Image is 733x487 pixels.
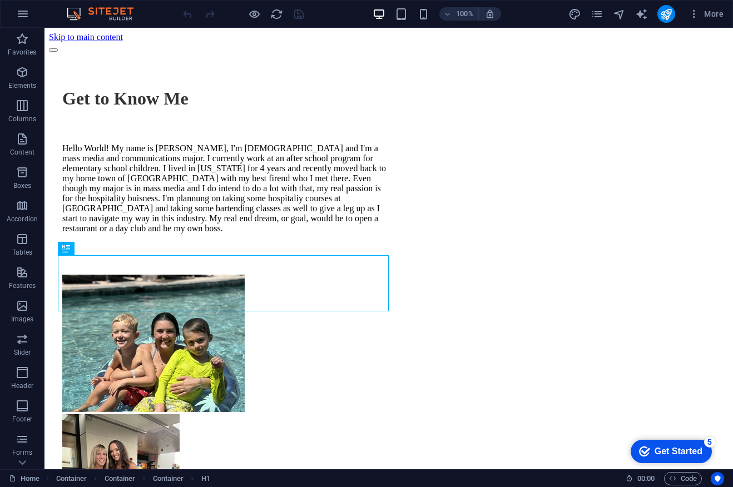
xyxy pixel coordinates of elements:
a: Click to cancel selection. Double-click to open Pages [9,472,39,485]
button: text_generator [635,7,648,21]
p: Header [11,381,33,390]
p: Boxes [13,181,32,190]
p: Tables [12,248,32,257]
i: Reload page [270,8,283,21]
button: 100% [439,7,479,21]
button: reload [270,7,283,21]
button: publish [657,5,675,23]
p: Slider [14,348,31,357]
span: More [689,8,724,19]
p: Images [11,315,34,324]
p: Accordion [7,215,38,223]
i: Publish [660,8,672,21]
button: Code [664,472,702,485]
button: navigator [613,7,626,21]
span: Click to select. Double-click to edit [153,472,184,485]
nav: breadcrumb [56,472,210,485]
p: Columns [8,115,36,123]
p: Favorites [8,48,36,57]
button: More [684,5,728,23]
span: Code [669,472,697,485]
p: Elements [8,81,37,90]
div: Get Started [33,12,81,22]
p: Content [10,148,34,157]
button: pages [591,7,604,21]
i: Design (Ctrl+Alt+Y) [568,8,581,21]
i: AI Writer [635,8,648,21]
p: Footer [12,415,32,424]
span: Click to select. Double-click to edit [56,472,87,485]
a: Skip to main content [4,4,78,14]
span: Click to select. Double-click to edit [105,472,136,485]
div: Get Started 5 items remaining, 0% complete [9,6,90,29]
div: 5 [82,2,93,13]
button: Click here to leave preview mode and continue editing [247,7,261,21]
span: : [645,474,647,483]
i: Navigator [613,8,626,21]
span: 00 00 [637,472,655,485]
i: Pages (Ctrl+Alt+S) [591,8,603,21]
button: Usercentrics [711,472,724,485]
h6: Session time [626,472,655,485]
span: Click to select. Double-click to edit [201,472,210,485]
button: design [568,7,582,21]
h6: 100% [456,7,474,21]
img: Editor Logo [64,7,147,21]
i: On resize automatically adjust zoom level to fit chosen device. [485,9,495,19]
p: Forms [12,448,32,457]
p: Features [9,281,36,290]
